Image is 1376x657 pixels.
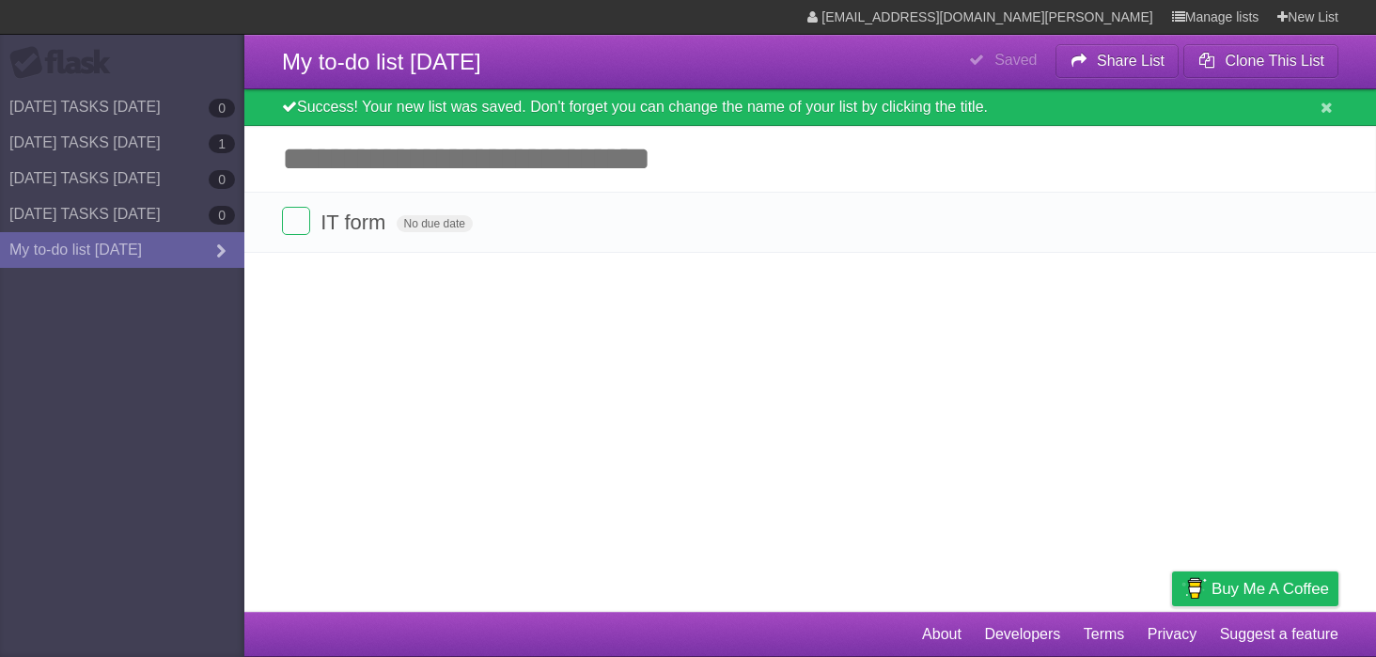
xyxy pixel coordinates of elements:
[1084,617,1125,652] a: Terms
[1183,44,1338,78] button: Clone This List
[397,215,473,232] span: No due date
[1055,44,1180,78] button: Share List
[209,206,235,225] b: 0
[1148,617,1196,652] a: Privacy
[922,617,962,652] a: About
[209,170,235,189] b: 0
[1212,572,1329,605] span: Buy me a coffee
[994,52,1037,68] b: Saved
[209,99,235,117] b: 0
[282,49,481,74] span: My to-do list [DATE]
[209,134,235,153] b: 1
[1181,572,1207,604] img: Buy me a coffee
[1172,571,1338,606] a: Buy me a coffee
[282,207,310,235] label: Done
[1097,53,1165,69] b: Share List
[244,89,1376,126] div: Success! Your new list was saved. Don't forget you can change the name of your list by clicking t...
[321,211,390,234] span: IT form
[984,617,1060,652] a: Developers
[1225,53,1324,69] b: Clone This List
[9,46,122,80] div: Flask
[1220,617,1338,652] a: Suggest a feature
